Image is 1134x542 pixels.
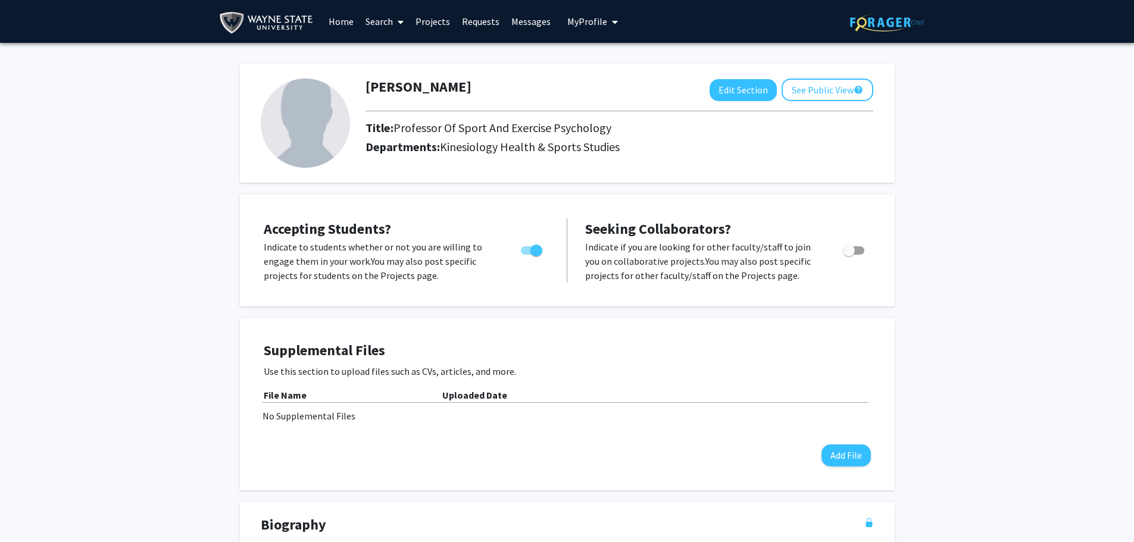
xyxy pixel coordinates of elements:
span: Accepting Students? [264,220,391,238]
p: Indicate to students whether or not you are willing to engage them in your work. You may also pos... [264,240,498,283]
span: Professor Of Sport And Exercise Psychology [393,120,611,135]
a: Requests [456,1,505,42]
button: See Public View [782,79,873,101]
a: Projects [410,1,456,42]
div: Toggle [516,240,549,258]
h2: Title: [365,121,611,135]
img: ForagerOne Logo [850,13,924,32]
div: Toggle [838,240,871,258]
b: Uploaded Date [442,389,507,401]
button: Add File [821,444,871,466]
img: Wayne State University Logo [219,10,318,36]
div: No Supplemental Files [263,409,872,423]
span: Seeking Collaborators? [585,220,731,238]
span: Kinesiology Health & Sports Studies [440,139,620,154]
a: Home [323,1,360,42]
h1: [PERSON_NAME] [365,79,471,96]
span: My Profile [567,15,607,27]
mat-icon: help [854,83,863,97]
span: Biography [261,514,326,535]
b: File Name [264,389,307,401]
h2: Departments: [357,140,882,154]
p: Indicate if you are looking for other faculty/staff to join you on collaborative projects. You ma... [585,240,820,283]
p: Use this section to upload files such as CVs, articles, and more. [264,364,871,378]
iframe: Chat [9,488,51,533]
button: Edit Section [710,79,777,101]
h4: Supplemental Files [264,342,871,359]
a: Search [360,1,410,42]
img: Profile Picture [261,79,350,168]
a: Messages [505,1,557,42]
